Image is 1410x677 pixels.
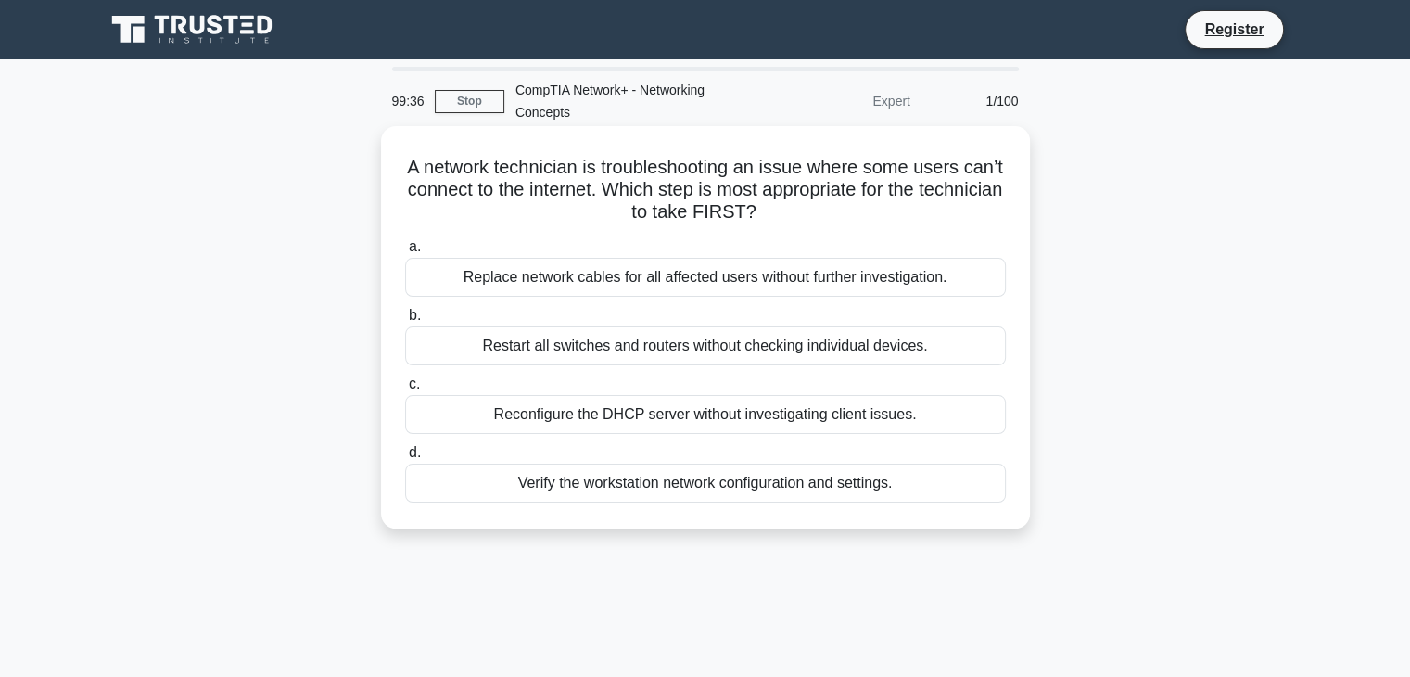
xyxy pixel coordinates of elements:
div: Replace network cables for all affected users without further investigation. [405,258,1006,297]
div: 99:36 [381,83,435,120]
div: Reconfigure the DHCP server without investigating client issues. [405,395,1006,434]
div: 1/100 [921,83,1030,120]
span: b. [409,307,421,323]
span: a. [409,238,421,254]
h5: A network technician is troubleshooting an issue where some users can’t connect to the internet. ... [403,156,1008,224]
a: Stop [435,90,504,113]
div: Restart all switches and routers without checking individual devices. [405,326,1006,365]
div: CompTIA Network+ - Networking Concepts [504,71,759,131]
span: d. [409,444,421,460]
span: c. [409,376,420,391]
div: Verify the workstation network configuration and settings. [405,464,1006,503]
a: Register [1193,18,1275,41]
div: Expert [759,83,921,120]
